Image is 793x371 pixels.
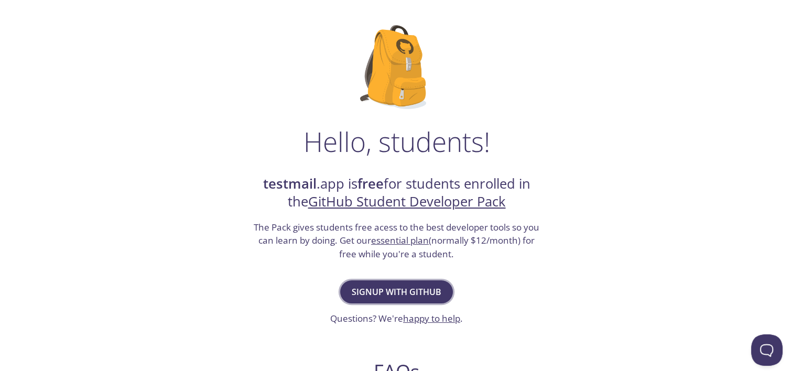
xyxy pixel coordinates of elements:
[751,334,783,366] iframe: Help Scout Beacon - Open
[303,126,490,157] h1: Hello, students!
[330,312,463,325] h3: Questions? We're .
[253,175,541,211] h2: .app is for students enrolled in the
[263,174,317,193] strong: testmail
[253,221,541,261] h3: The Pack gives students free acess to the best developer tools so you can learn by doing. Get our...
[360,25,433,109] img: github-student-backpack.png
[352,285,441,299] span: Signup with GitHub
[308,192,506,211] a: GitHub Student Developer Pack
[403,312,460,324] a: happy to help
[340,280,453,303] button: Signup with GitHub
[371,234,429,246] a: essential plan
[357,174,384,193] strong: free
